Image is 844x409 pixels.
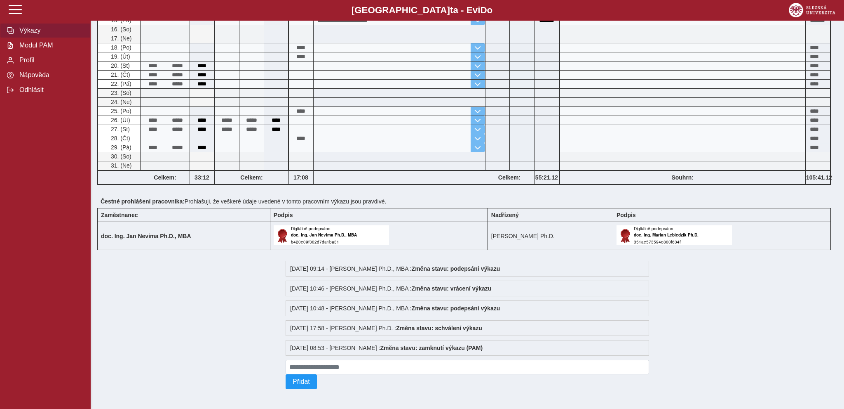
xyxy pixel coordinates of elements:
span: 17. (Ne) [109,35,132,42]
b: 55:21.12 [535,174,559,181]
img: logo_web_su.png [789,3,835,17]
span: 15. (Pá) [109,17,131,24]
span: D [480,5,487,15]
span: 21. (Čt) [109,71,130,78]
span: 31. (Ne) [109,162,132,169]
span: 23. (So) [109,90,131,96]
img: Digitálně podepsáno uživatelem [617,225,732,245]
b: Změna stavu: vrácení výkazu [412,285,492,292]
span: Výkazy [17,27,84,34]
span: t [450,5,453,15]
div: [DATE] 09:14 - [PERSON_NAME] Ph.D., MBA : [286,261,649,277]
img: Digitálně podepsáno uživatelem [274,225,389,245]
span: Profil [17,57,84,64]
span: 19. (Út) [109,53,130,60]
span: 22. (Pá) [109,80,131,87]
b: Celkem: [485,174,534,181]
b: 17:08 [289,174,313,181]
span: Nápověda [17,71,84,79]
span: 25. (Po) [109,108,131,114]
b: Podpis [617,212,636,218]
b: 105:41.12 [806,174,832,181]
span: Odhlásit [17,86,84,94]
button: Přidat [286,374,317,389]
div: [DATE] 08:53 - [PERSON_NAME] : [286,340,649,356]
b: Zaměstnanec [101,212,138,218]
b: 33:12 [190,174,214,181]
b: Čestné prohlášení pracovníka: [101,198,185,205]
b: Změna stavu: podepsání výkazu [412,265,500,272]
b: Podpis [274,212,293,218]
span: 16. (So) [109,26,131,33]
span: 26. (Út) [109,117,130,123]
b: doc. Ing. Jan Nevima Ph.D., MBA [101,233,191,239]
b: [GEOGRAPHIC_DATA] a - Evi [25,5,819,16]
b: Celkem: [215,174,288,181]
div: [DATE] 10:46 - [PERSON_NAME] Ph.D., MBA : [286,281,649,296]
div: Prohlašuji, že veškeré údaje uvedené v tomto pracovním výkazu jsou pravdivé. [97,195,837,208]
span: 24. (Ne) [109,99,132,105]
b: Celkem: [141,174,190,181]
span: 29. (Pá) [109,144,131,151]
div: [DATE] 10:48 - [PERSON_NAME] Ph.D., MBA : [286,300,649,316]
span: 18. (Po) [109,44,131,51]
div: [DATE] 17:58 - [PERSON_NAME] Ph.D. : [286,320,649,336]
b: Změna stavu: podepsání výkazu [412,305,500,312]
b: Změna stavu: schválení výkazu [396,325,482,331]
span: 28. (Čt) [109,135,130,142]
span: 20. (St) [109,62,130,69]
span: 30. (So) [109,153,131,160]
b: Nadřízený [491,212,519,218]
span: o [487,5,493,15]
span: Přidat [293,378,310,385]
td: [PERSON_NAME] Ph.D. [488,222,613,250]
span: Modul PAM [17,42,84,49]
b: Souhrn: [671,174,694,181]
span: 27. (St) [109,126,130,132]
b: Změna stavu: zamknutí výkazu (PAM) [380,345,483,351]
